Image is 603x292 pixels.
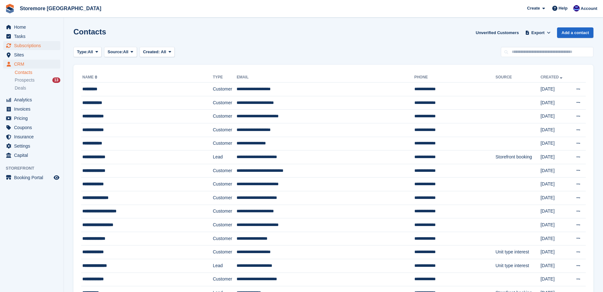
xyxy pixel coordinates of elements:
[473,27,521,38] a: Unverified Customers
[213,218,237,232] td: Customer
[5,4,15,13] img: stora-icon-8386f47178a22dfd0bd8f6a31ec36ba5ce8667c1dd55bd0f319d3a0aa187defe.svg
[3,123,60,132] a: menu
[3,132,60,141] a: menu
[213,72,237,83] th: Type
[213,178,237,191] td: Customer
[213,205,237,218] td: Customer
[3,41,60,50] a: menu
[495,72,540,83] th: Source
[540,273,569,286] td: [DATE]
[213,110,237,123] td: Customer
[161,49,166,54] span: All
[14,32,52,41] span: Tasks
[15,85,60,91] a: Deals
[3,60,60,69] a: menu
[213,273,237,286] td: Customer
[213,96,237,110] td: Customer
[17,3,104,14] a: Storemore [GEOGRAPHIC_DATA]
[213,191,237,205] td: Customer
[540,123,569,137] td: [DATE]
[495,245,540,259] td: Unit type interest
[139,47,175,57] button: Created: All
[3,50,60,59] a: menu
[540,218,569,232] td: [DATE]
[15,77,60,84] a: Prospects 13
[414,72,496,83] th: Phone
[540,259,569,273] td: [DATE]
[524,27,552,38] button: Export
[104,47,137,57] button: Source: All
[88,49,93,55] span: All
[3,151,60,160] a: menu
[15,69,60,76] a: Contacts
[559,5,568,11] span: Help
[6,165,64,172] span: Storefront
[581,5,597,12] span: Account
[15,85,26,91] span: Deals
[213,245,237,259] td: Customer
[531,30,545,36] span: Export
[53,174,60,181] a: Preview store
[540,191,569,205] td: [DATE]
[213,259,237,273] td: Lead
[14,142,52,150] span: Settings
[540,164,569,178] td: [DATE]
[73,27,106,36] h1: Contacts
[573,5,580,11] img: Angela
[213,150,237,164] td: Lead
[3,173,60,182] a: menu
[237,72,414,83] th: Email
[108,49,123,55] span: Source:
[3,32,60,41] a: menu
[495,259,540,273] td: Unit type interest
[3,105,60,113] a: menu
[540,96,569,110] td: [DATE]
[52,77,60,83] div: 13
[540,150,569,164] td: [DATE]
[540,178,569,191] td: [DATE]
[540,205,569,218] td: [DATE]
[14,132,52,141] span: Insurance
[73,47,102,57] button: Type: All
[14,123,52,132] span: Coupons
[540,110,569,123] td: [DATE]
[3,23,60,32] a: menu
[495,150,540,164] td: Storefront booking
[14,50,52,59] span: Sites
[14,41,52,50] span: Subscriptions
[3,142,60,150] a: menu
[143,49,160,54] span: Created:
[82,75,99,79] a: Name
[527,5,540,11] span: Create
[14,23,52,32] span: Home
[15,77,34,83] span: Prospects
[540,83,569,96] td: [DATE]
[14,151,52,160] span: Capital
[3,114,60,123] a: menu
[540,232,569,245] td: [DATE]
[213,123,237,137] td: Customer
[540,75,564,79] a: Created
[14,60,52,69] span: CRM
[213,137,237,150] td: Customer
[213,232,237,245] td: Customer
[213,83,237,96] td: Customer
[540,137,569,150] td: [DATE]
[123,49,129,55] span: All
[77,49,88,55] span: Type:
[14,173,52,182] span: Booking Portal
[14,114,52,123] span: Pricing
[557,27,593,38] a: Add a contact
[3,95,60,104] a: menu
[14,105,52,113] span: Invoices
[540,245,569,259] td: [DATE]
[213,164,237,178] td: Customer
[14,95,52,104] span: Analytics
